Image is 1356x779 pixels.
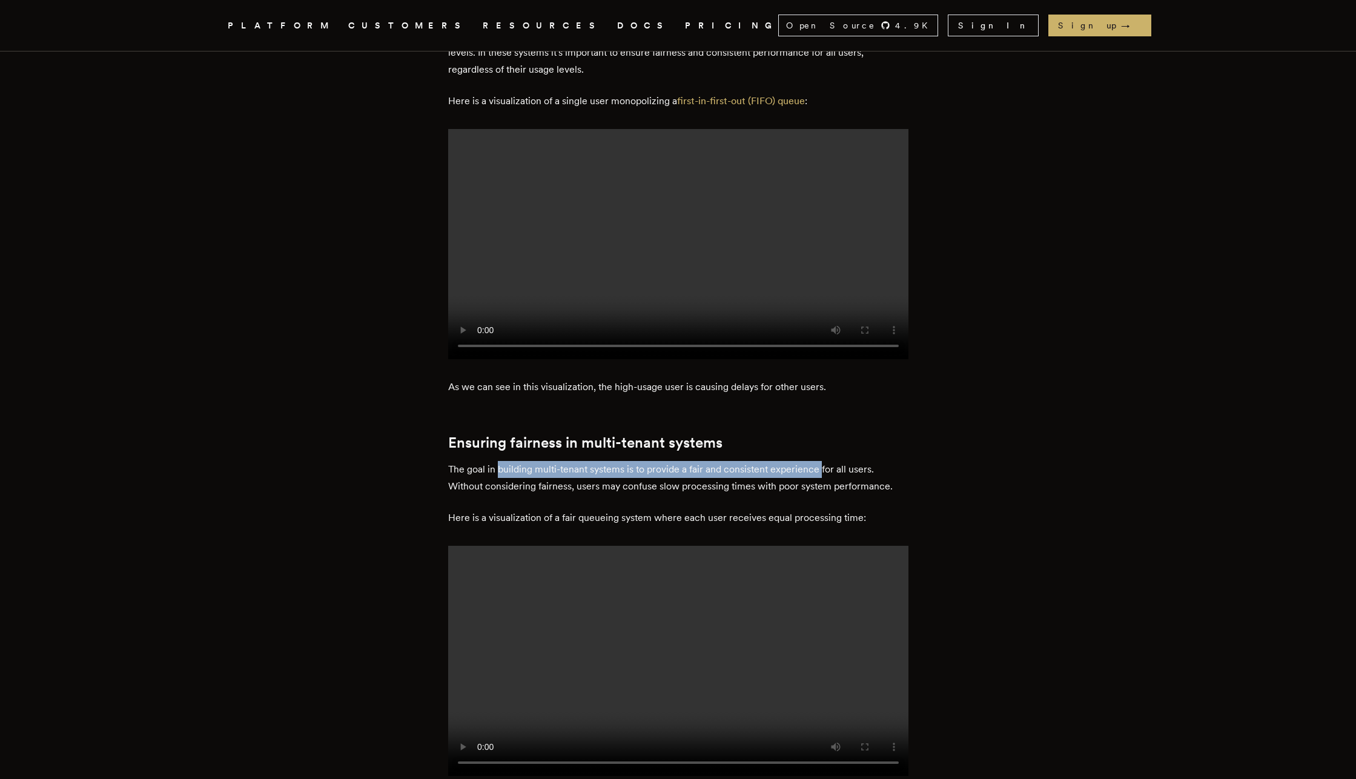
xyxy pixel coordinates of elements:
h2: Ensuring fairness in multi-tenant systems [448,434,908,451]
span: → [1121,19,1142,31]
a: first-in-first-out (FIFO) queue [677,95,805,107]
a: Sign In [948,15,1039,36]
p: Here is a visualization of a fair queueing system where each user receives equal processing time: [448,509,908,526]
a: CUSTOMERS [348,18,468,33]
button: RESOURCES [483,18,603,33]
a: Sign up [1048,15,1151,36]
span: 4.9 K [895,19,935,31]
p: As we can see in this visualization, the high-usage user is causing delays for other users. [448,379,908,396]
p: The goal in building multi-tenant systems is to provide a fair and consistent experience for all ... [448,461,908,495]
p: Here is a visualization of a single user monopolizing a : [448,93,908,110]
span: Open Source [786,19,876,31]
a: DOCS [617,18,670,33]
button: PLATFORM [228,18,334,33]
a: PRICING [685,18,778,33]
